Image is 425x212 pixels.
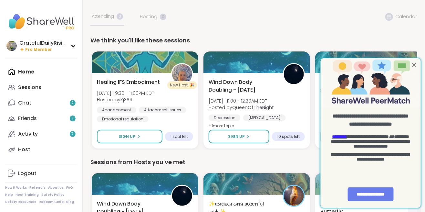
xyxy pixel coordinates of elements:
[5,95,77,111] a: Chat2
[97,107,136,113] div: Abandonment
[66,200,74,204] a: Blog
[25,47,52,52] span: Pro Member
[97,130,162,143] button: Sign Up
[119,134,136,139] span: Sign Up
[228,134,245,139] span: Sign Up
[41,193,64,197] a: Safety Policy
[5,185,27,190] a: How It Works
[209,130,269,143] button: Sign Up
[72,131,74,137] span: 7
[172,64,192,84] img: Kj369
[209,104,274,111] span: Hosted by
[284,64,304,84] img: QueenOfTheNight
[90,36,417,45] div: We think you'll like these sessions
[19,39,68,47] div: GratefulDailyRisingStill
[172,186,192,206] img: QueenOfTheNight
[209,115,241,121] div: Depression
[5,111,77,126] a: Friends1
[5,10,77,33] img: ShareWell Nav Logo
[232,104,274,111] b: QueenOfTheNight
[139,107,186,113] div: Attachment issues
[72,100,74,106] span: 2
[6,41,17,51] img: GratefulDailyRisingStill
[5,142,77,157] a: Host
[39,200,64,204] a: Redeem Code
[5,80,77,95] a: Sessions
[72,116,73,121] span: 1
[97,116,149,122] div: Emotional regulation
[170,134,188,139] span: 1 spot left
[18,170,36,177] div: Logout
[29,185,46,190] a: Referrals
[243,115,286,121] div: [MEDICAL_DATA]
[97,96,154,103] span: Hosted by
[5,200,36,204] a: Safety Resources
[90,158,417,167] div: Sessions from Hosts you've met
[18,130,38,138] div: Activity
[97,78,160,86] span: Healing IFS Embodiment
[18,84,41,91] div: Sessions
[5,166,77,181] a: Logout
[5,126,77,142] a: Activity7
[318,54,425,212] iframe: Slideout
[18,115,37,122] div: Friends
[18,146,30,153] div: Host
[18,99,31,106] div: Chat
[48,185,64,190] a: About Us
[120,96,132,103] b: Kj369
[16,193,39,197] a: Host Training
[209,98,274,104] span: [DATE] | 11:00 - 12:30AM EDT
[284,186,304,206] img: lyssa
[5,193,13,197] a: Help
[277,134,300,139] span: 10 spots left
[209,78,276,94] span: Wind Down Body Doubling - [DATE]
[66,185,73,190] a: FAQ
[167,81,197,89] div: New Host! 🎉
[97,90,154,96] span: [DATE] | 9:30 - 11:00PM EDT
